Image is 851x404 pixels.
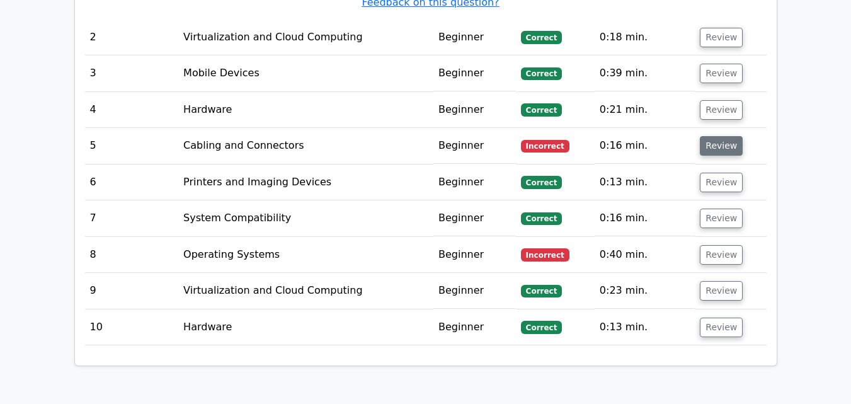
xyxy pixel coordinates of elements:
button: Review [700,28,743,47]
td: 0:39 min. [595,55,695,91]
span: Correct [521,285,562,297]
td: 8 [85,237,179,273]
button: Review [700,64,743,83]
td: Beginner [433,92,516,128]
span: Correct [521,103,562,116]
td: Mobile Devices [178,55,433,91]
td: Beginner [433,164,516,200]
td: Virtualization and Cloud Computing [178,273,433,309]
td: Hardware [178,92,433,128]
span: Incorrect [521,248,569,261]
td: Operating Systems [178,237,433,273]
td: 0:18 min. [595,20,695,55]
button: Review [700,209,743,228]
td: 0:40 min. [595,237,695,273]
td: Beginner [433,309,516,345]
button: Review [700,281,743,301]
td: 9 [85,273,179,309]
td: Hardware [178,309,433,345]
td: 2 [85,20,179,55]
td: 6 [85,164,179,200]
td: 0:21 min. [595,92,695,128]
span: Correct [521,321,562,333]
td: Beginner [433,237,516,273]
td: 0:16 min. [595,200,695,236]
td: Printers and Imaging Devices [178,164,433,200]
td: Beginner [433,55,516,91]
td: 0:23 min. [595,273,695,309]
button: Review [700,245,743,265]
button: Review [700,100,743,120]
td: 3 [85,55,179,91]
span: Correct [521,67,562,80]
span: Correct [521,212,562,225]
td: 5 [85,128,179,164]
td: 0:13 min. [595,309,695,345]
span: Incorrect [521,140,569,153]
button: Review [700,173,743,192]
td: Virtualization and Cloud Computing [178,20,433,55]
td: Beginner [433,273,516,309]
td: Beginner [433,20,516,55]
button: Review [700,136,743,156]
td: Beginner [433,200,516,236]
span: Correct [521,176,562,188]
span: Correct [521,31,562,43]
button: Review [700,318,743,337]
td: 10 [85,309,179,345]
td: Cabling and Connectors [178,128,433,164]
td: 0:13 min. [595,164,695,200]
td: Beginner [433,128,516,164]
td: 4 [85,92,179,128]
td: 0:16 min. [595,128,695,164]
td: 7 [85,200,179,236]
td: System Compatibility [178,200,433,236]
